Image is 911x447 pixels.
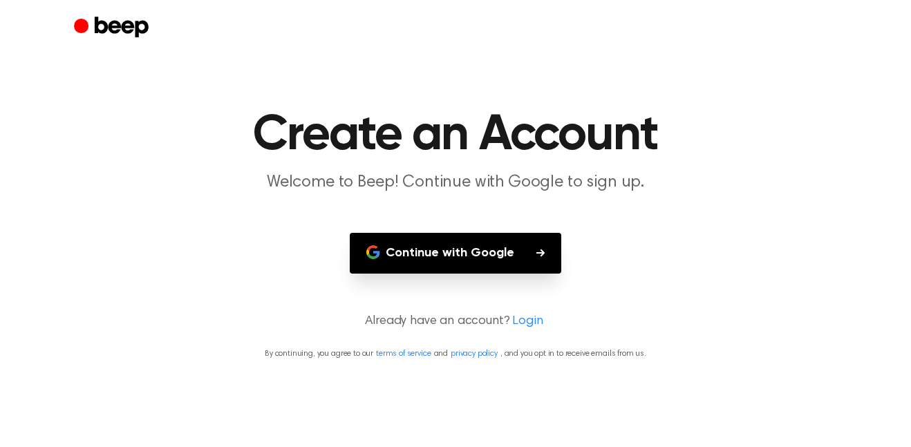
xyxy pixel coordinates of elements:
p: Welcome to Beep! Continue with Google to sign up. [190,171,721,194]
p: Already have an account? [17,312,894,331]
p: By continuing, you agree to our and , and you opt in to receive emails from us. [17,348,894,360]
h1: Create an Account [102,111,809,160]
a: terms of service [376,350,431,358]
a: privacy policy [451,350,498,358]
a: Login [512,312,543,331]
button: Continue with Google [350,233,561,274]
a: Beep [74,15,152,41]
